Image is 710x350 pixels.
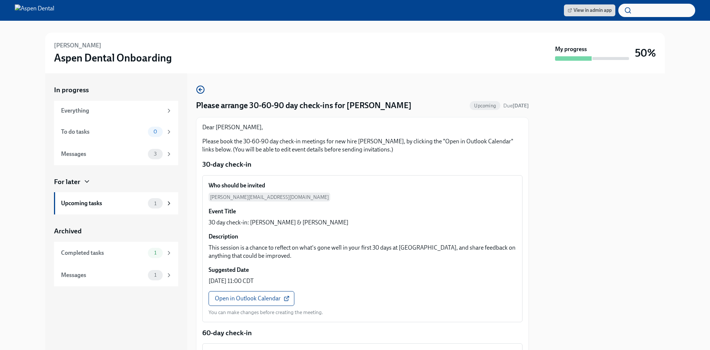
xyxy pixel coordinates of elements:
a: Messages1 [54,264,178,286]
a: Open in Outlook Calendar [209,291,294,306]
h6: Suggested Date [209,266,249,274]
p: You can make changes before creating the meeting. [209,309,323,316]
p: [DATE] 11:00 CDT [209,277,254,285]
p: Dear [PERSON_NAME], [202,123,523,131]
a: Messages3 [54,143,178,165]
p: This session is a chance to reflect on what's gone well in your first 30 days at [GEOGRAPHIC_DATA... [209,244,516,260]
p: 60-day check-in [202,328,523,338]
h3: Aspen Dental Onboarding [54,51,172,64]
p: 30 day check-in: [PERSON_NAME] & [PERSON_NAME] [209,219,348,227]
span: Open in Outlook Calendar [215,295,288,302]
span: 1 [150,250,161,256]
strong: My progress [555,45,587,53]
a: View in admin app [564,4,615,16]
strong: [DATE] [513,103,529,109]
h6: [PERSON_NAME] [54,41,101,50]
a: Archived [54,226,178,236]
div: Messages [61,150,145,158]
a: For later [54,177,178,187]
img: Aspen Dental [15,4,54,16]
span: Upcoming [470,103,500,109]
div: Upcoming tasks [61,199,145,207]
a: In progress [54,85,178,95]
p: Please book the 30-60-90 day check-in meetings for new hire [PERSON_NAME], by clicking the "Open ... [202,137,523,154]
span: 1 [150,272,161,278]
div: Messages [61,271,145,279]
span: Due [503,103,529,109]
span: View in admin app [568,7,612,14]
h4: Please arrange 30-60-90 day check-ins for [PERSON_NAME] [196,100,412,111]
a: Upcoming tasks1 [54,192,178,214]
a: Completed tasks1 [54,242,178,264]
div: Completed tasks [61,249,145,257]
span: 0 [149,129,162,134]
h6: Event Title [209,207,236,216]
h6: Description [209,233,238,241]
div: Everything [61,107,163,115]
h6: Who should be invited [209,181,265,190]
a: To do tasks0 [54,121,178,143]
h3: 50% [635,46,656,60]
span: September 3rd, 2025 09:00 [503,102,529,109]
div: For later [54,177,80,187]
p: 30-day check-in [202,160,523,169]
div: To do tasks [61,128,145,136]
span: 3 [149,151,161,157]
span: 1 [150,201,161,206]
a: Everything [54,101,178,121]
span: [PERSON_NAME][EMAIL_ADDRESS][DOMAIN_NAME] [209,193,330,201]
